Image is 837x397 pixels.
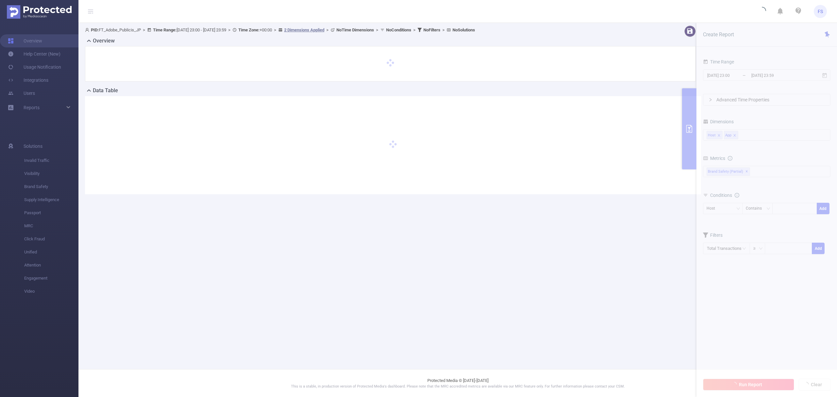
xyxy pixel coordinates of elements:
[24,246,78,259] span: Unified
[453,27,475,32] b: No Solutions
[284,27,324,32] u: 2 Dimensions Applied
[238,27,260,32] b: Time Zone:
[423,27,440,32] b: No Filters
[8,87,35,100] a: Users
[336,27,374,32] b: No Time Dimensions
[24,140,43,153] span: Solutions
[153,27,177,32] b: Time Range:
[24,259,78,272] span: Attention
[374,27,380,32] span: >
[24,206,78,219] span: Passport
[24,219,78,233] span: MRC
[440,27,447,32] span: >
[8,60,61,74] a: Usage Notification
[85,27,475,32] span: FT_Adobe_Publicis_JP [DATE] 23:00 - [DATE] 23:59 +00:00
[93,87,118,95] h2: Data Table
[24,105,40,110] span: Reports
[7,5,72,19] img: Protected Media
[24,154,78,167] span: Invalid Traffic
[386,27,411,32] b: No Conditions
[24,272,78,285] span: Engagement
[85,28,91,32] i: icon: user
[8,47,60,60] a: Help Center (New)
[95,384,821,389] p: This is a stable, in production version of Protected Media's dashboard. Please note that the MRC ...
[226,27,232,32] span: >
[24,233,78,246] span: Click Fraud
[24,180,78,193] span: Brand Safety
[91,27,99,32] b: PID:
[24,193,78,206] span: Supply Intelligence
[8,74,48,87] a: Integrations
[8,34,42,47] a: Overview
[411,27,418,32] span: >
[24,285,78,298] span: Video
[272,27,278,32] span: >
[141,27,147,32] span: >
[818,5,823,18] span: FS
[24,101,40,114] a: Reports
[758,7,766,16] i: icon: loading
[93,37,115,45] h2: Overview
[24,167,78,180] span: Visibility
[78,369,837,397] footer: Protected Media © [DATE]-[DATE]
[324,27,331,32] span: >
